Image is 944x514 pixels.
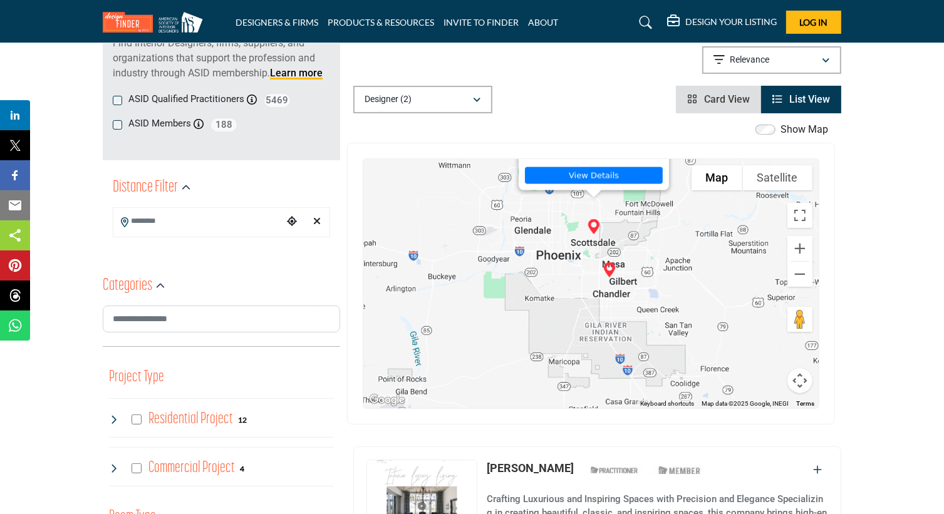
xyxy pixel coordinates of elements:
span: 188 [210,117,238,133]
li: List View [761,86,841,113]
img: ASID Qualified Practitioners Badge Icon [586,463,642,478]
button: Toggle fullscreen view [787,203,812,228]
h2: Distance Filter [113,177,178,199]
a: Terms (opens in new tab) [797,400,815,407]
a: PRODUCTS & RESOURCES [328,17,434,28]
p: Designer (2) [365,93,412,106]
a: Search [628,13,661,33]
button: Drag Pegman onto the map to open Street View [787,307,812,332]
p: Find Interior Designers, firms, suppliers, and organizations that support the profession and indu... [113,36,330,81]
p: Elizabeth Hamill [487,460,574,476]
span: 5469 [263,93,291,108]
div: 12 Results For Residential Project [239,414,247,425]
button: Zoom out [787,262,812,287]
a: View List [772,93,830,105]
label: Show Map [781,122,828,137]
p: Relevance [730,54,770,66]
a: Open this area in Google Maps (opens a new window) [366,392,408,408]
img: ASID Members Badge Icon [651,463,708,478]
div: Choose your current location [283,208,301,235]
button: Project Type [109,366,164,389]
label: ASID Qualified Practitioners [128,92,244,106]
span: List View [789,93,830,105]
a: ABOUT [528,17,558,28]
a: Add To List [813,464,822,476]
div: DESIGN YOUR LISTING [667,15,777,30]
button: Show street map [692,165,743,190]
div: 4 Results For Commercial Project [241,463,245,474]
span: Map data ©2025 Google, INEGI [702,400,789,407]
div: Clear search location [308,208,326,235]
button: Show satellite imagery [743,165,812,190]
a: View Card [687,93,750,105]
b: 4 [241,465,245,473]
span: Card View [704,93,750,105]
button: Relevance [702,46,841,74]
a: Learn more [270,67,323,79]
input: ASID Qualified Practitioners checkbox [113,96,122,105]
h4: Commercial Project: Involve the design, construction, or renovation of spaces used for business p... [149,457,236,479]
label: ASID Members [128,116,191,131]
a: INVITE TO FINDER [443,17,519,28]
button: Keyboard shortcuts [641,399,695,408]
a: [PERSON_NAME] [487,461,574,475]
input: Select Commercial Project checkbox [132,463,142,473]
button: Map camera controls [787,368,812,393]
input: Search Location [113,209,283,234]
b: 12 [239,416,247,424]
a: View Details [525,167,663,184]
button: Designer (2) [353,86,492,113]
button: Zoom in [787,236,812,261]
span: Log In [800,17,828,28]
div: Teri Smithers (HQ) [597,257,622,282]
a: DESIGNERS & FIRMS [236,17,318,28]
img: Google [366,392,408,408]
li: Card View [676,86,761,113]
input: ASID Members checkbox [113,120,122,130]
h2: Categories [103,275,152,297]
img: Site Logo [103,12,209,33]
h5: DESIGN YOUR LISTING [685,16,777,28]
input: Select Residential Project checkbox [132,414,142,424]
h4: Residential Project: Types of projects range from simple residential renovations to highly comple... [149,408,234,430]
button: Log In [786,11,841,34]
input: Search Category [103,306,340,332]
div: Elizabeth Hamill (HQ) [581,214,606,239]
